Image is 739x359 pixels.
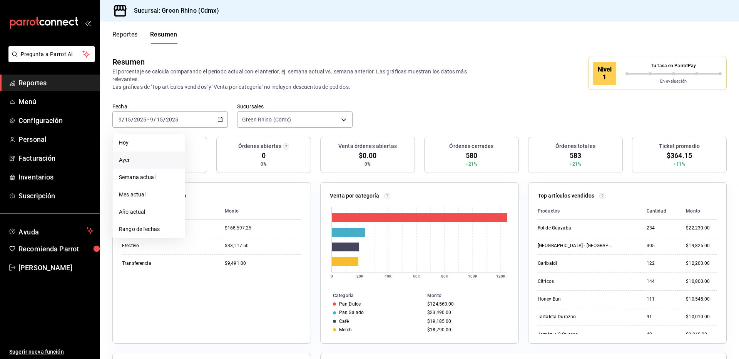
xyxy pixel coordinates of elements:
span: Green Rhino (Cdmx) [242,116,291,123]
span: 0 [262,150,266,161]
span: +21% [570,161,582,168]
div: 305 [647,243,674,249]
span: Suscripción [18,191,94,201]
text: 0 [331,274,333,278]
a: Pregunta a Parrot AI [5,56,95,64]
input: -- [124,116,131,123]
th: Cantidad [640,203,680,219]
span: Recomienda Parrot [18,244,94,254]
div: Honey Bun [538,296,615,302]
span: 0% [261,161,267,168]
span: +21% [466,161,478,168]
text: 60K [413,274,420,278]
span: Inventarios [18,172,94,182]
input: -- [150,116,154,123]
span: 583 [570,150,581,161]
span: 0% [364,161,371,168]
span: - [147,116,149,123]
div: 122 [647,260,674,267]
div: Tartaleta Durazno [538,314,615,320]
p: El porcentaje se calcula comparando el período actual con el anterior, ej. semana actual vs. sema... [112,68,471,91]
div: $18,790.00 [427,327,506,332]
div: 91 [647,314,674,320]
span: Mes actual [119,191,179,199]
span: Configuración [18,115,94,126]
div: Cítricos [538,278,615,285]
p: Tu tasa en ParrotPay [625,62,722,69]
text: 120K [496,274,506,278]
p: Venta por categoría [330,192,380,200]
div: Rol de Guayaba [538,225,615,231]
span: Pregunta a Parrot AI [21,50,83,58]
div: $168,597.25 [225,225,301,231]
span: [PERSON_NAME] [18,263,94,273]
div: $22,230.00 [686,225,717,231]
th: Categoría [321,291,424,300]
div: 42 [647,331,674,338]
input: ---- [166,116,179,123]
span: / [154,116,156,123]
th: Monto [219,203,301,219]
div: $10,800.00 [686,278,717,285]
input: -- [156,116,163,123]
div: $10,010.00 [686,314,717,320]
span: +11% [674,161,685,168]
div: navigation tabs [112,31,177,44]
div: Efectivo [122,243,199,249]
text: 40K [385,274,392,278]
div: Garibaldi [538,260,615,267]
h3: Sucursal: Green Rhino (Cdmx) [128,6,219,15]
button: Pregunta a Parrot AI [8,46,95,62]
span: / [131,116,134,123]
span: Ayer [119,156,179,164]
div: $23,490.00 [427,310,506,315]
input: -- [118,116,122,123]
span: 580 [466,150,477,161]
span: $0.00 [359,150,376,161]
span: / [122,116,124,123]
text: 80K [441,274,448,278]
div: Resumen [112,56,145,68]
div: $19,185.00 [427,319,506,324]
div: $9,491.00 [225,260,301,267]
h3: Órdenes abiertas [238,142,281,150]
th: Monto [680,203,717,219]
div: Pan Salado [339,310,364,315]
p: En evaluación [625,78,722,85]
h3: Venta órdenes abiertas [338,142,397,150]
h3: Órdenes totales [555,142,595,150]
text: 100K [468,274,478,278]
div: [GEOGRAPHIC_DATA] - [GEOGRAPHIC_DATA] [538,243,615,249]
label: Sucursales [237,104,353,109]
div: $9,240.00 [686,331,717,338]
span: Semana actual [119,173,179,181]
div: 234 [647,225,674,231]
div: Jamón + 2 Quesos [538,331,615,338]
div: Pan Dulce [339,301,361,307]
div: Transferencia [122,260,199,267]
div: $12,200.00 [686,260,717,267]
span: / [163,116,166,123]
input: ---- [134,116,147,123]
th: Productos [538,203,640,219]
button: Reportes [112,31,138,44]
span: Año actual [119,208,179,216]
button: Resumen [150,31,177,44]
div: $33,117.50 [225,243,301,249]
h3: Ticket promedio [659,142,700,150]
div: $124,560.00 [427,301,506,307]
h3: Órdenes cerradas [449,142,493,150]
div: $19,825.00 [686,243,717,249]
div: 111 [647,296,674,302]
div: Merch [339,327,352,332]
span: Reportes [18,78,94,88]
label: Fecha [112,104,228,109]
button: open_drawer_menu [85,20,91,26]
span: Menú [18,96,94,107]
span: Rango de fechas [119,225,179,233]
text: 20K [356,274,364,278]
th: Monto [424,291,518,300]
span: Hoy [119,139,179,147]
div: $10,545.00 [686,296,717,302]
span: Facturación [18,153,94,163]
